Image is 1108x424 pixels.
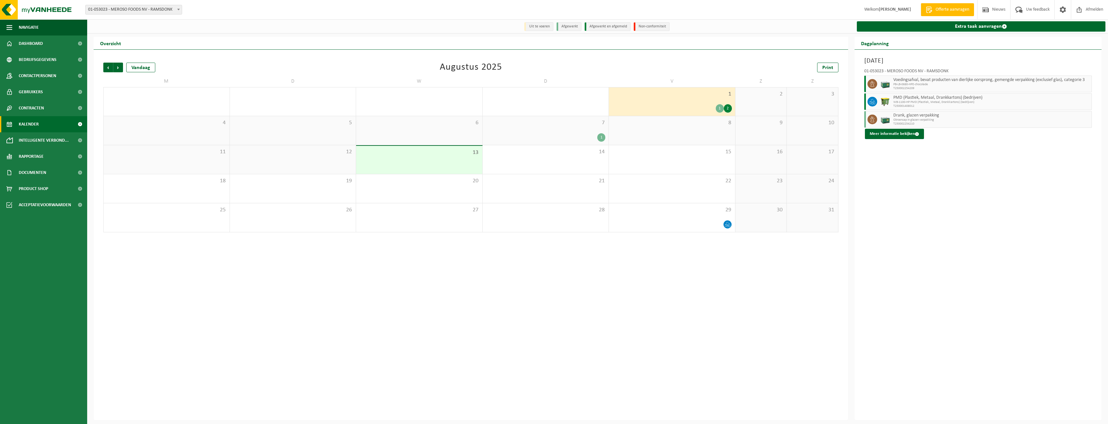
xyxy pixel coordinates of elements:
div: Augustus 2025 [440,63,502,72]
li: Afgewerkt [557,22,581,31]
span: Product Shop [19,181,48,197]
span: 20 [359,177,479,185]
span: T250002254209 [893,86,1090,90]
span: 9 [739,119,783,126]
span: Print [822,65,833,70]
span: Bedrijfsgegevens [19,52,56,68]
span: 01-053023 - MEROSO FOODS NV - RAMSDONK [85,5,182,15]
span: 2 [739,91,783,98]
li: Uit te voeren [524,22,553,31]
span: 17 [790,148,835,156]
span: PB-LB-0680-HPE-chocolade [893,83,1090,86]
td: D [230,76,356,87]
span: 1 [612,91,732,98]
span: Intelligente verbond... [19,132,69,148]
span: 11 [107,148,226,156]
span: Gebruikers [19,84,43,100]
span: PMD (Plastiek, Metaal, Drankkartons) (bedrijven) [893,95,1090,100]
span: 29 [612,207,732,214]
div: Vandaag [126,63,155,72]
div: 1 [716,104,724,113]
span: Navigatie [19,19,39,35]
span: Rapportage [19,148,44,165]
span: 23 [739,177,783,185]
span: 19 [233,177,353,185]
td: Z [735,76,787,87]
span: 30 [739,207,783,214]
a: Extra taak aanvragen [857,21,1106,32]
span: 26 [233,207,353,214]
span: Volgende [113,63,123,72]
span: 12 [233,148,353,156]
span: T250001408012 [893,104,1090,108]
li: Non-conformiteit [634,22,670,31]
span: WB-1100-HP PMD (Plastiek, Metaal, Drankkartons) (bedrijven) [893,100,1090,104]
div: 1 [597,133,605,142]
span: 5 [233,119,353,126]
td: Z [787,76,838,87]
span: 4 [107,119,226,126]
span: 31 [790,207,835,214]
span: Documenten [19,165,46,181]
li: Afgewerkt en afgemeld [585,22,631,31]
div: 2 [724,104,732,113]
a: Print [817,63,838,72]
span: 21 [486,177,606,185]
span: Dashboard [19,35,43,52]
span: 8 [612,119,732,126]
span: 15 [612,148,732,156]
span: 25 [107,207,226,214]
span: 28 [486,207,606,214]
button: Meer informatie bekijken [865,129,924,139]
h2: Overzicht [94,37,128,49]
span: Acceptatievoorwaarden [19,197,71,213]
td: M [103,76,230,87]
img: WB-1100-HPE-GN-50 [880,97,890,106]
span: 27 [359,207,479,214]
td: W [356,76,483,87]
span: 14 [486,148,606,156]
span: Voedingsafval, bevat producten van dierlijke oorsprong, gemengde verpakking (exclusief glas), cat... [893,77,1090,83]
img: PB-LB-0680-HPE-GN-01 [880,79,890,89]
span: Citroensap in glazen verpakking [893,118,1090,122]
span: 01-053023 - MEROSO FOODS NV - RAMSDONK [86,5,182,14]
td: D [483,76,609,87]
span: Vorige [103,63,113,72]
span: 7 [486,119,606,126]
h3: [DATE] [864,56,1092,66]
strong: [PERSON_NAME] [879,7,911,12]
span: 13 [359,149,479,156]
span: Offerte aanvragen [934,6,971,13]
span: 22 [612,177,732,185]
span: 18 [107,177,226,185]
a: Offerte aanvragen [921,3,974,16]
td: V [609,76,735,87]
span: 3 [790,91,835,98]
span: Contracten [19,100,44,116]
span: Drank, glazen verpakking [893,113,1090,118]
h2: Dagplanning [855,37,895,49]
span: 6 [359,119,479,126]
div: 01-053023 - MEROSO FOODS NV - RAMSDONK [864,69,1092,76]
span: T250002254210 [893,122,1090,126]
span: Contactpersonen [19,68,56,84]
img: PB-LB-0680-HPE-GN-01 [880,115,890,124]
span: 10 [790,119,835,126]
span: 16 [739,148,783,156]
span: 24 [790,177,835,185]
span: Kalender [19,116,39,132]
